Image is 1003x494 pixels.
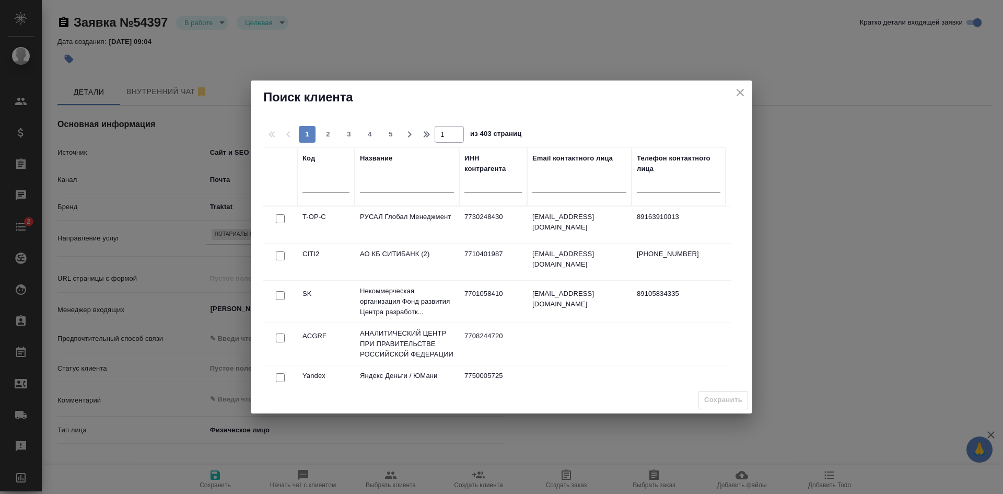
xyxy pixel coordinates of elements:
td: 7708244720 [459,326,527,362]
div: Email контактного лица [532,153,613,164]
button: 2 [320,126,336,143]
p: 89163910013 [637,212,720,222]
td: CITI2 [297,244,355,280]
p: Яндекс Деньги / ЮМани [360,371,454,381]
td: T-OP-C [297,206,355,243]
td: ACGRF [297,326,355,362]
span: 3 [341,129,357,140]
p: [EMAIL_ADDRESS][DOMAIN_NAME] [532,289,626,309]
button: close [732,85,748,100]
td: SK [297,283,355,320]
td: 7730248430 [459,206,527,243]
p: АО КБ СИТИБАНК (2) [360,249,454,259]
span: 2 [320,129,336,140]
span: 4 [361,129,378,140]
span: из 403 страниц [470,128,521,143]
p: 89105834335 [637,289,720,299]
div: Код [302,153,315,164]
td: 7710401987 [459,244,527,280]
td: Yandex [297,365,355,402]
button: 5 [382,126,399,143]
div: Название [360,153,392,164]
p: АНАЛИТИЧЕСКИЙ ЦЕНТР ПРИ ПРАВИТЕЛЬСТВЕ РОССИЙСКОЙ ФЕДЕРАЦИИ [360,328,454,360]
p: РУСАЛ Глобал Менеджмент [360,212,454,222]
h2: Поиск клиента [263,89,740,106]
td: 7701058410 [459,283,527,320]
p: Некоммерческая организация Фонд развития Центра разработк... [360,286,454,317]
button: 3 [341,126,357,143]
p: [EMAIL_ADDRESS][DOMAIN_NAME] [532,249,626,270]
p: [PHONE_NUMBER] [637,249,720,259]
td: 7750005725 [459,365,527,402]
p: [EMAIL_ADDRESS][DOMAIN_NAME] [532,212,626,233]
div: ИНН контрагента [464,153,522,174]
span: 5 [382,129,399,140]
button: 4 [361,126,378,143]
div: Телефон контактного лица [637,153,720,174]
span: Выберите клиента [698,391,748,409]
